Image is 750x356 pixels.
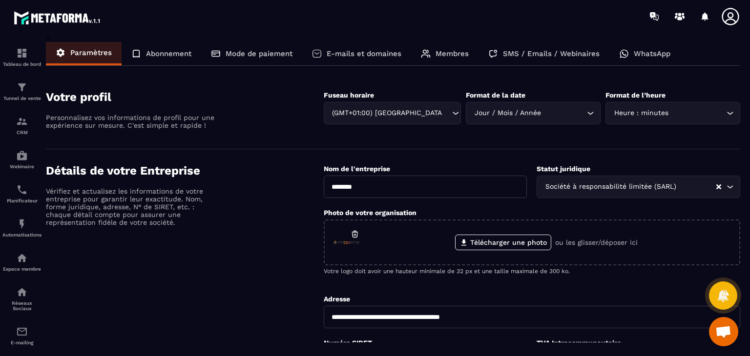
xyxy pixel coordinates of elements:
[678,181,715,192] input: Search for option
[324,295,350,303] label: Adresse
[46,114,217,129] p: Personnalisez vos informations de profil pour une expérience sur mesure. C'est simple et rapide !
[537,165,590,173] label: Statut juridique
[324,102,461,124] div: Search for option
[2,300,42,311] p: Réseaux Sociaux
[2,318,42,353] a: emailemailE-mailing
[634,49,670,58] p: WhatsApp
[2,74,42,108] a: formationformationTunnel de vente
[324,165,390,173] label: Nom de l'entreprise
[2,96,42,101] p: Tunnel de vente
[2,211,42,245] a: automationsautomationsAutomatisations
[16,81,28,93] img: formation
[605,91,666,99] label: Format de l’heure
[14,9,102,26] img: logo
[324,91,374,99] label: Fuseau horaire
[466,91,525,99] label: Format de la date
[46,164,324,178] h4: Détails de votre Entreprise
[2,142,42,177] a: automationsautomationsWebinaire
[709,317,738,346] a: Ouvrir le chat
[16,116,28,127] img: formation
[2,177,42,211] a: schedulerschedulerPlanificateur
[2,130,42,135] p: CRM
[46,90,324,104] h4: Votre profil
[2,40,42,74] a: formationformationTableau de bord
[324,268,740,275] p: Votre logo doit avoir une hauteur minimale de 32 px et une taille maximale de 300 ko.
[70,48,112,57] p: Paramètres
[46,187,217,226] p: Vérifiez et actualisez les informations de votre entreprise pour garantir leur exactitude. Nom, f...
[472,108,543,119] span: Jour / Mois / Année
[2,61,42,67] p: Tableau de bord
[466,102,601,124] div: Search for option
[543,108,584,119] input: Search for option
[455,235,551,250] label: Télécharger une photo
[16,252,28,264] img: automations
[612,108,670,119] span: Heure : minutes
[2,108,42,142] a: formationformationCRM
[327,49,401,58] p: E-mails et domaines
[16,286,28,298] img: social-network
[543,181,678,192] span: Société à responsabilité limitée (SARL)
[442,108,450,119] input: Search for option
[16,326,28,337] img: email
[16,150,28,161] img: automations
[2,232,42,237] p: Automatisations
[537,176,740,198] div: Search for option
[716,183,721,191] button: Clear Selected
[226,49,292,58] p: Mode de paiement
[2,245,42,279] a: automationsautomationsEspace membre
[555,238,638,246] p: ou les glisser/déposer ici
[503,49,600,58] p: SMS / Emails / Webinaires
[605,102,740,124] div: Search for option
[16,218,28,230] img: automations
[146,49,191,58] p: Abonnement
[16,184,28,196] img: scheduler
[2,266,42,272] p: Espace membre
[330,108,443,119] span: (GMT+01:00) [GEOGRAPHIC_DATA]
[2,198,42,203] p: Planificateur
[537,339,621,347] label: TVA Intracommunautaire
[670,108,724,119] input: Search for option
[2,164,42,169] p: Webinaire
[2,279,42,318] a: social-networksocial-networkRéseaux Sociaux
[2,340,42,345] p: E-mailing
[324,339,372,347] label: Numéro SIRET
[436,49,469,58] p: Membres
[16,47,28,59] img: formation
[324,209,417,217] label: Photo de votre organisation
